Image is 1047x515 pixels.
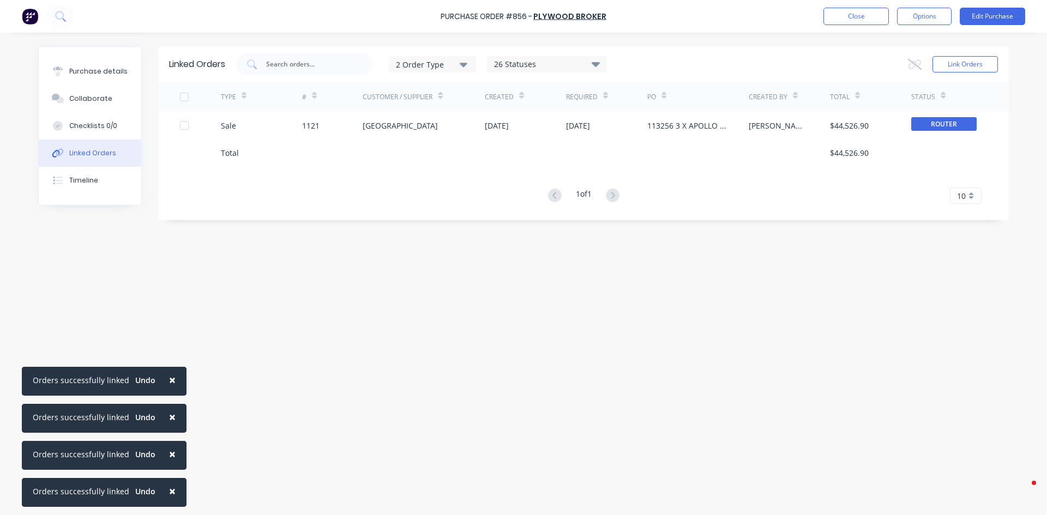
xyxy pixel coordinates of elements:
button: Checklists 0/0 [39,112,141,140]
button: Close [158,441,186,467]
button: Timeline [39,167,141,194]
div: 1121 [302,120,320,131]
div: 113256 3 X APOLLO CLOUD CHAIRS [647,120,727,131]
div: TYPE [221,92,236,102]
div: [PERSON_NAME] [749,120,808,131]
button: Close [158,367,186,393]
button: Close [823,8,889,25]
button: Link Orders [932,56,998,72]
div: PO [647,92,656,102]
div: Orders successfully linked [33,374,129,386]
div: [GEOGRAPHIC_DATA] [363,120,438,131]
button: Close [158,478,186,504]
span: × [169,446,176,462]
div: Orders successfully linked [33,449,129,460]
div: Collaborate [69,94,112,104]
div: $44,526.90 [830,120,869,131]
img: Factory [22,8,38,25]
span: × [169,483,176,499]
div: # [302,92,306,102]
div: 2 Order Type [396,58,469,70]
button: Options [897,8,952,25]
div: Timeline [69,175,98,185]
button: Undo [129,483,161,500]
button: Undo [129,446,161,463]
div: Purchase Order #856 - [441,11,532,22]
div: 26 Statuses [488,58,606,70]
div: Orders successfully linked [33,411,129,423]
div: [DATE] [485,120,509,131]
span: × [169,372,176,387]
button: Undo [129,372,161,389]
iframe: Intercom live chat [1010,478,1036,504]
div: Linked Orders [69,148,116,158]
div: Total [830,92,850,102]
div: Created [485,92,514,102]
span: 10 [957,190,966,202]
div: Total [221,147,239,159]
button: Linked Orders [39,140,141,167]
button: Close [158,404,186,430]
div: Customer / Supplier [363,92,432,102]
input: Search orders... [265,59,356,70]
span: ROUTER [911,117,977,131]
div: Orders successfully linked [33,486,129,497]
div: Created By [749,92,787,102]
div: Checklists 0/0 [69,121,117,131]
a: PLYWOOD BROKER [533,11,606,22]
div: [DATE] [566,120,590,131]
button: Undo [129,409,161,426]
button: Purchase details [39,58,141,85]
button: Edit Purchase [960,8,1025,25]
button: 2 Order Type [389,56,476,72]
div: Required [566,92,598,102]
div: 1 of 1 [576,188,592,204]
button: Collaborate [39,85,141,112]
div: Status [911,92,935,102]
span: × [169,409,176,425]
div: $44,526.90 [830,147,869,159]
div: Linked Orders [169,58,225,71]
div: Sale [221,120,236,131]
div: Purchase details [69,66,128,76]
